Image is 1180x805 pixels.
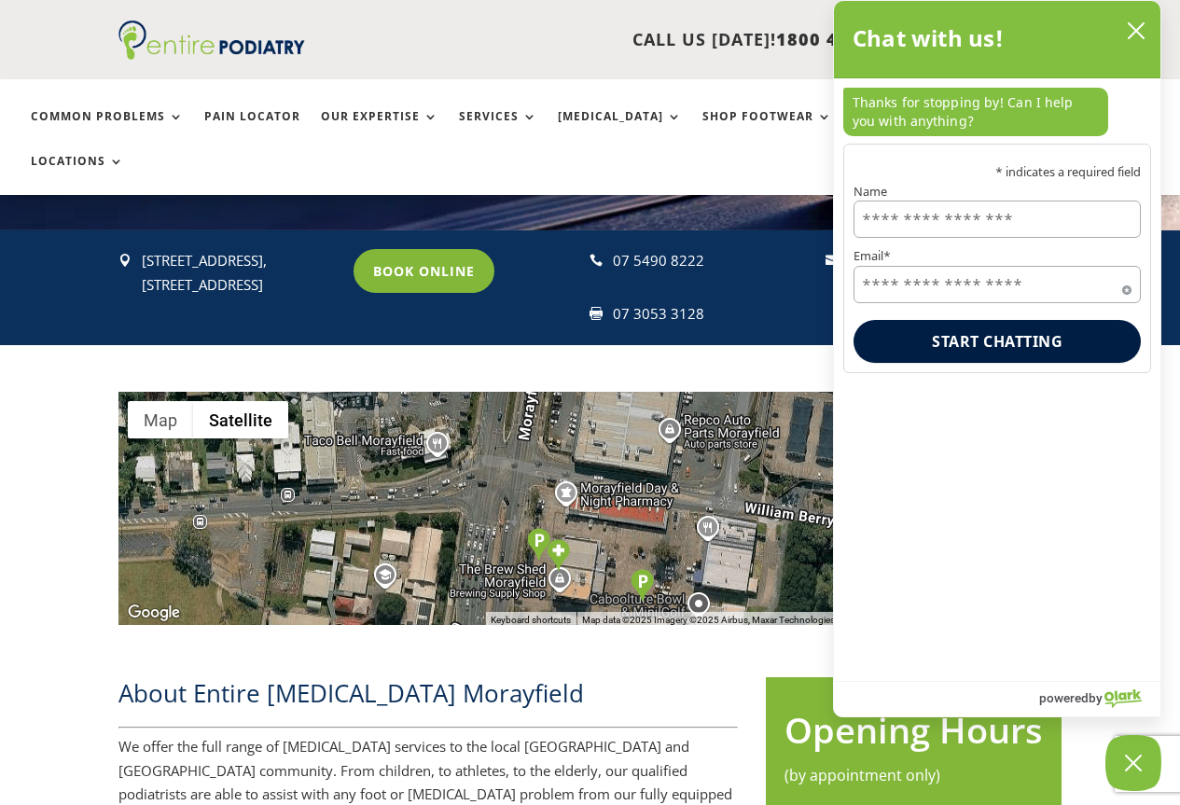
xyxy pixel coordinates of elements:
[613,249,812,273] div: 07 5490 8222
[843,88,1108,136] p: Thanks for stopping by! Can I help you with anything?
[1122,282,1131,291] span: Required field
[1039,686,1089,710] span: powered
[354,249,494,292] a: Book Online
[854,201,1141,238] input: Name
[118,45,305,63] a: Entire Podiatry
[582,615,934,625] span: Map data ©2025 Imagery ©2025 Airbus, Maxar Technologies, Vexcel Imaging US, Inc.
[118,254,132,267] span: 
[193,401,288,438] button: Show satellite imagery
[834,78,1160,144] div: chat
[118,676,739,719] h2: About Entire [MEDICAL_DATA] Morayfield
[1089,686,1103,710] span: by
[128,401,193,438] button: Show street map
[853,20,1005,57] h2: Chat with us!
[784,705,1043,764] h2: Opening Hours
[590,254,603,267] span: 
[118,21,305,60] img: logo (1)
[590,307,603,320] span: 
[459,110,537,150] a: Services
[31,110,184,150] a: Common Problems
[123,601,185,625] a: Open this area in Google Maps (opens a new window)
[854,266,1141,303] input: Email
[631,569,654,602] div: Parking - Back of Building
[854,166,1141,178] p: * indicates a required field
[527,528,550,561] div: Parking
[142,249,340,297] p: [STREET_ADDRESS], [STREET_ADDRESS]
[776,28,909,50] span: 1800 4 ENTIRE
[547,539,570,572] div: Clinic
[826,254,839,267] span: 
[784,764,1043,788] div: (by appointment only)
[1121,17,1151,45] button: close chatbox
[1039,682,1160,716] a: Powered by Olark
[31,155,124,195] a: Locations
[330,28,909,52] p: CALL US [DATE]!
[854,320,1141,363] button: Start chatting
[558,110,682,150] a: [MEDICAL_DATA]
[204,110,300,150] a: Pain Locator
[613,302,812,326] div: 07 3053 3128
[854,186,1141,198] label: Name
[321,110,438,150] a: Our Expertise
[123,601,185,625] img: Google
[1105,735,1161,791] button: Close Chatbox
[702,110,832,150] a: Shop Footwear
[854,250,1141,262] label: Email*
[491,614,571,627] button: Keyboard shortcuts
